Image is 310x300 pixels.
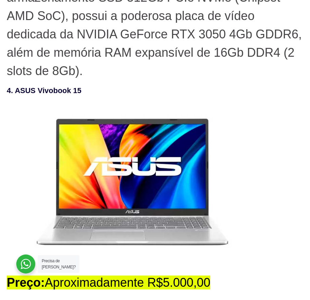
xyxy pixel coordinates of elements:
span: Precisa de [PERSON_NAME]? [42,259,76,269]
strong: Preço: [7,276,45,289]
mark: Aproximadamente R$5.000,00 [7,276,210,289]
iframe: Chat Widget [188,213,310,300]
h3: 4. ASUS Vivobook 15 [7,85,303,96]
div: Widget de chat [188,213,310,300]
